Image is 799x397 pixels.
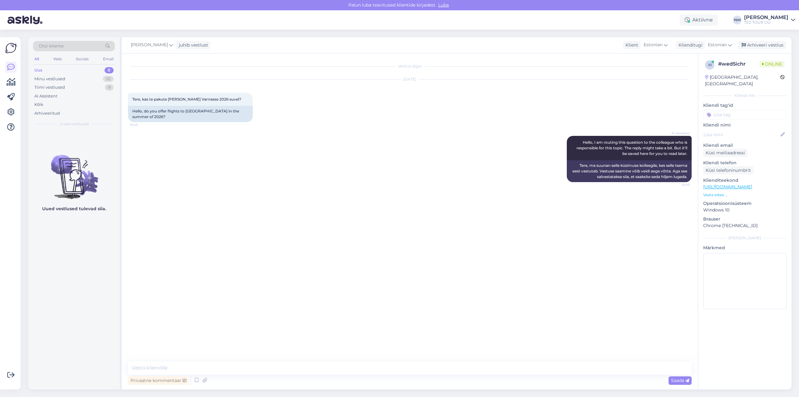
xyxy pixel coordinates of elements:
[703,216,787,222] p: Brauser
[42,206,106,212] p: Uued vestlused tulevad siia.
[718,60,759,68] div: # wed5ichr
[703,93,787,98] div: Kliendi info
[671,378,689,383] span: Saada
[703,177,787,184] p: Klienditeekond
[666,131,690,136] span: AI Assistent
[703,235,787,241] div: [PERSON_NAME]
[131,42,168,48] span: [PERSON_NAME]
[703,207,787,213] p: Windows 10
[623,42,638,48] div: Klient
[703,192,787,198] p: Vaata edasi ...
[34,84,65,91] div: Tiimi vestlused
[34,102,43,108] div: Kõik
[703,110,787,119] input: Lisa tag
[75,55,90,63] div: Socials
[567,160,692,182] div: Tere, ma suunan selle küsimuse kolleegile, kes selle teema eest vastutab. Vastuse saamine võib ve...
[708,42,727,48] span: Estonian
[34,93,57,99] div: AI Assistent
[33,55,40,63] div: All
[703,160,787,166] p: Kliendi telefon
[703,222,787,229] p: Chrome [TECHNICAL_ID]
[703,245,787,251] p: Märkmed
[103,76,114,82] div: 10
[176,42,208,48] div: juhib vestlust
[738,41,786,49] div: Arhiveeri vestlus
[132,97,241,102] span: Tere, kas te pakute [PERSON_NAME] Varnasse 2026 suvel?
[703,122,787,128] p: Kliendi nimi
[436,2,451,8] span: Luba
[128,77,692,82] div: [DATE]
[733,16,742,24] div: NM
[5,42,17,54] img: Askly Logo
[703,142,787,149] p: Kliendi email
[759,61,785,67] span: Online
[105,84,114,91] div: 9
[703,184,752,190] a: [URL][DOMAIN_NAME]
[128,376,189,385] div: Privaatne kommentaar
[676,42,703,48] div: Klienditugi
[34,110,60,117] div: Arhiveeritud
[703,166,753,175] div: Küsi telefoninumbrit
[102,55,115,63] div: Email
[60,121,89,127] span: Uued vestlused
[105,67,114,73] div: 0
[576,140,688,156] span: Hello, I am routing this question to the colleague who is responsible for this topic. The reply m...
[644,42,663,48] span: Estonian
[128,63,692,69] div: Vestlus algas
[52,55,63,63] div: Web
[39,43,64,49] span: Otsi kliente
[744,20,788,25] div: TEZ TOUR OÜ
[703,131,779,138] input: Lisa nimi
[708,62,712,67] span: w
[703,102,787,109] p: Kliendi tag'id
[705,74,780,87] div: [GEOGRAPHIC_DATA], [GEOGRAPHIC_DATA]
[34,67,42,73] div: Uus
[666,182,690,187] span: 15:40
[34,76,65,82] div: Minu vestlused
[744,15,788,20] div: [PERSON_NAME]
[130,122,153,127] span: 15:40
[28,144,120,200] img: No chats
[680,14,718,26] div: Aktiivne
[744,15,795,25] a: [PERSON_NAME]TEZ TOUR OÜ
[703,200,787,207] p: Operatsioonisüsteem
[128,106,253,122] div: Hello, do you offer flights to [GEOGRAPHIC_DATA] in the summer of 2026?
[703,149,748,157] div: Küsi meiliaadressi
